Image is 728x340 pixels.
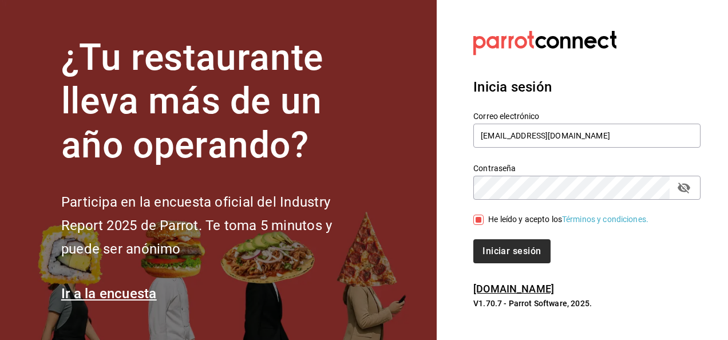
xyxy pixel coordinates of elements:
[562,215,648,224] a: Términos y condiciones.
[473,298,701,309] p: V1.70.7 - Parrot Software, 2025.
[473,239,550,263] button: Iniciar sesión
[61,36,370,168] h1: ¿Tu restaurante lleva más de un año operando?
[473,124,701,148] input: Ingresa tu correo electrónico
[61,191,370,260] h2: Participa en la encuesta oficial del Industry Report 2025 de Parrot. Te toma 5 minutos y puede se...
[473,164,701,172] label: Contraseña
[488,214,648,226] div: He leído y acepto los
[61,286,157,302] a: Ir a la encuesta
[674,178,694,197] button: passwordField
[473,112,701,120] label: Correo electrónico
[473,283,554,295] a: [DOMAIN_NAME]
[473,77,701,97] h3: Inicia sesión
